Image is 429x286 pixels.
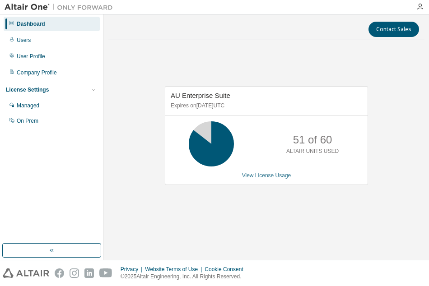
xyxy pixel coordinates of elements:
[6,86,49,93] div: License Settings
[171,102,360,110] p: Expires on [DATE] UTC
[286,148,339,155] p: ALTAIR UNITS USED
[17,102,39,109] div: Managed
[121,273,249,281] p: © 2025 Altair Engineering, Inc. All Rights Reserved.
[17,20,45,28] div: Dashboard
[84,268,94,278] img: linkedin.svg
[5,3,117,12] img: Altair One
[17,53,45,60] div: User Profile
[70,268,79,278] img: instagram.svg
[99,268,112,278] img: youtube.svg
[17,69,57,76] div: Company Profile
[293,132,332,148] p: 51 of 60
[121,266,145,273] div: Privacy
[145,266,205,273] div: Website Terms of Use
[17,117,38,125] div: On Prem
[171,92,230,99] span: AU Enterprise Suite
[242,172,291,179] a: View License Usage
[55,268,64,278] img: facebook.svg
[205,266,248,273] div: Cookie Consent
[3,268,49,278] img: altair_logo.svg
[368,22,419,37] button: Contact Sales
[17,37,31,44] div: Users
